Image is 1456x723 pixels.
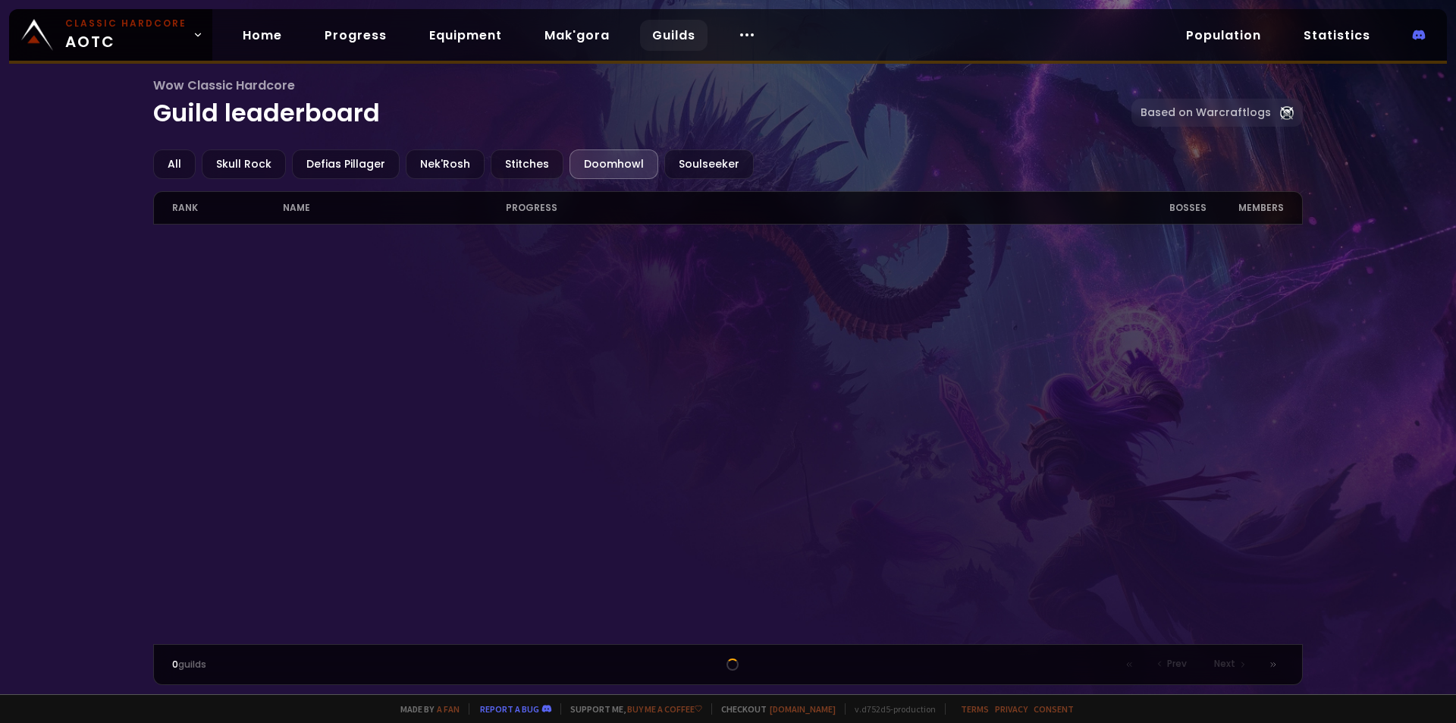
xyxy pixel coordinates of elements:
[995,703,1028,715] a: Privacy
[532,20,622,51] a: Mak'gora
[172,658,450,671] div: guilds
[1131,99,1303,127] a: Based on Warcraftlogs
[312,20,399,51] a: Progress
[1167,657,1187,671] span: Prev
[627,703,702,715] a: Buy me a coffee
[711,703,836,715] span: Checkout
[961,703,989,715] a: Terms
[406,149,485,179] div: Nek'Rosh
[570,149,658,179] div: Doomhowl
[560,703,702,715] span: Support me,
[845,703,936,715] span: v. d752d5 - production
[1291,20,1382,51] a: Statistics
[480,703,539,715] a: Report a bug
[1214,657,1235,671] span: Next
[153,76,1132,131] h1: Guild leaderboard
[153,76,1132,95] span: Wow Classic Hardcore
[1280,106,1294,120] img: Warcraftlog
[9,9,212,61] a: Classic HardcoreAOTC
[770,703,836,715] a: [DOMAIN_NAME]
[391,703,460,715] span: Made by
[491,149,563,179] div: Stitches
[664,149,754,179] div: Soulseeker
[283,192,505,224] div: name
[437,703,460,715] a: a fan
[506,192,1118,224] div: progress
[1207,192,1285,224] div: members
[153,149,196,179] div: All
[172,192,284,224] div: rank
[65,17,187,53] span: AOTC
[172,658,178,671] span: 0
[65,17,187,30] small: Classic Hardcore
[1117,192,1206,224] div: Bosses
[292,149,400,179] div: Defias Pillager
[231,20,294,51] a: Home
[1034,703,1074,715] a: Consent
[202,149,286,179] div: Skull Rock
[417,20,514,51] a: Equipment
[640,20,708,51] a: Guilds
[1174,20,1273,51] a: Population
